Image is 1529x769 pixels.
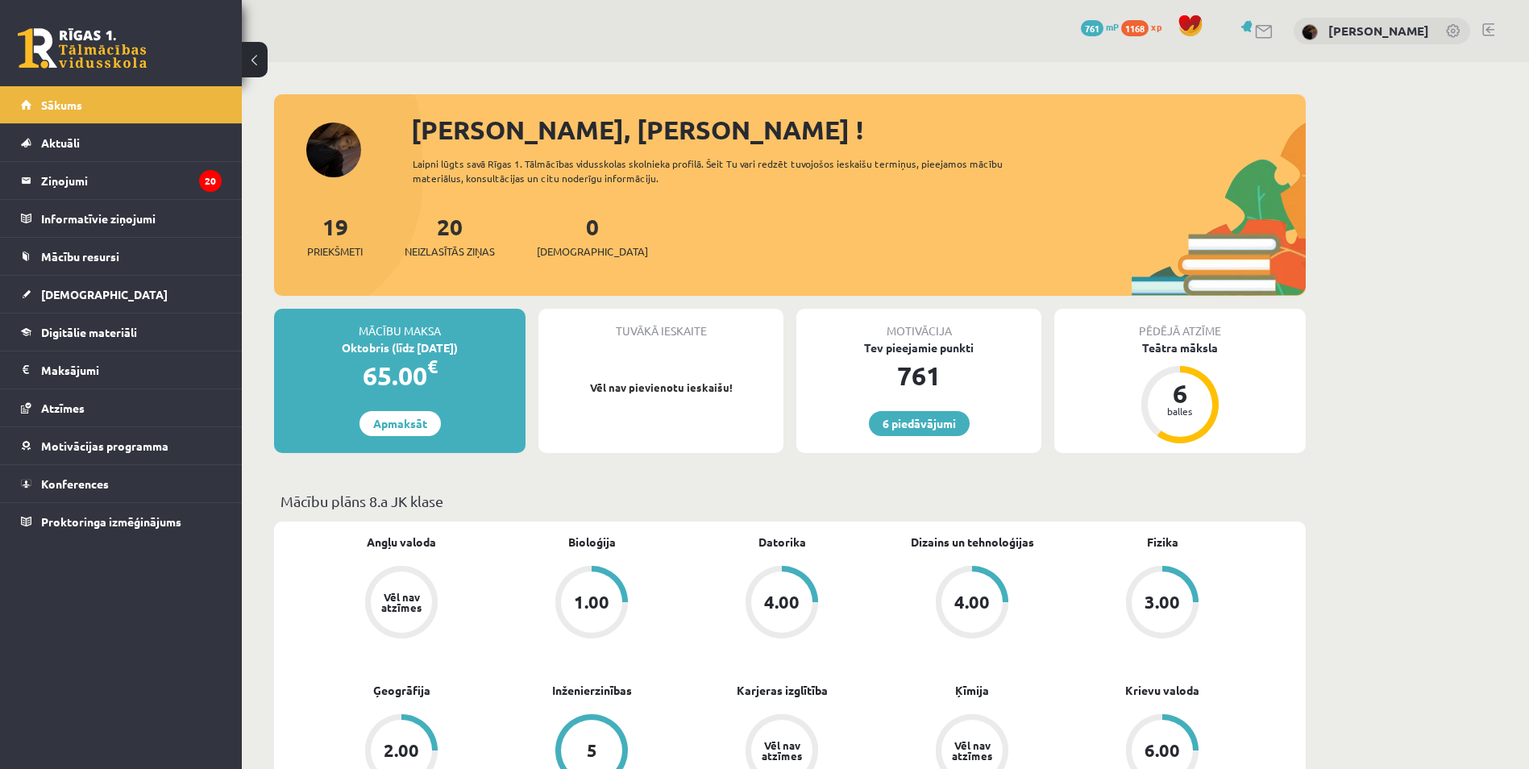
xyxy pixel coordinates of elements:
[21,465,222,502] a: Konferences
[1156,406,1204,416] div: balles
[737,682,828,699] a: Karjeras izglītība
[405,212,495,260] a: 20Neizlasītās ziņas
[758,534,806,551] a: Datorika
[21,200,222,237] a: Informatīvie ziņojumi
[41,325,137,339] span: Digitālie materiāli
[497,566,687,642] a: 1.00
[41,98,82,112] span: Sākums
[1067,566,1257,642] a: 3.00
[574,593,609,611] div: 1.00
[538,309,783,339] div: Tuvākā ieskaite
[537,243,648,260] span: [DEMOGRAPHIC_DATA]
[537,212,648,260] a: 0[DEMOGRAPHIC_DATA]
[21,427,222,464] a: Motivācijas programma
[1302,24,1318,40] img: Jasmīne Ozola
[21,86,222,123] a: Sākums
[949,740,995,761] div: Vēl nav atzīmes
[411,110,1306,149] div: [PERSON_NAME], [PERSON_NAME] !
[41,162,222,199] legend: Ziņojumi
[1145,742,1180,759] div: 6.00
[796,309,1041,339] div: Motivācija
[1147,534,1178,551] a: Fizika
[955,682,989,699] a: Ķīmija
[41,401,85,415] span: Atzīmes
[274,356,526,395] div: 65.00
[274,339,526,356] div: Oktobris (līdz [DATE])
[1145,593,1180,611] div: 3.00
[1081,20,1103,36] span: 761
[687,566,877,642] a: 4.00
[587,742,597,759] div: 5
[21,276,222,313] a: [DEMOGRAPHIC_DATA]
[1328,23,1429,39] a: [PERSON_NAME]
[877,566,1067,642] a: 4.00
[1054,309,1306,339] div: Pēdējā atzīme
[1054,339,1306,446] a: Teātra māksla 6 balles
[41,514,181,529] span: Proktoringa izmēģinājums
[21,124,222,161] a: Aktuāli
[41,200,222,237] legend: Informatīvie ziņojumi
[41,249,119,264] span: Mācību resursi
[41,287,168,301] span: [DEMOGRAPHIC_DATA]
[427,355,438,378] span: €
[869,411,970,436] a: 6 piedāvājumi
[384,742,419,759] div: 2.00
[21,503,222,540] a: Proktoringa izmēģinājums
[280,490,1299,512] p: Mācību plāns 8.a JK klase
[41,439,168,453] span: Motivācijas programma
[911,534,1034,551] a: Dizains un tehnoloģijas
[359,411,441,436] a: Apmaksāt
[1121,20,1149,36] span: 1168
[367,534,436,551] a: Angļu valoda
[41,476,109,491] span: Konferences
[568,534,616,551] a: Bioloģija
[41,351,222,389] legend: Maksājumi
[1156,380,1204,406] div: 6
[18,28,147,69] a: Rīgas 1. Tālmācības vidusskola
[21,314,222,351] a: Digitālie materiāli
[307,212,363,260] a: 19Priekšmeti
[764,593,800,611] div: 4.00
[796,339,1041,356] div: Tev pieejamie punkti
[759,740,804,761] div: Vēl nav atzīmes
[1054,339,1306,356] div: Teātra māksla
[413,156,1032,185] div: Laipni lūgts savā Rīgas 1. Tālmācības vidusskolas skolnieka profilā. Šeit Tu vari redzēt tuvojošo...
[405,243,495,260] span: Neizlasītās ziņas
[546,380,775,396] p: Vēl nav pievienotu ieskaišu!
[1121,20,1170,33] a: 1168 xp
[199,170,222,192] i: 20
[41,135,80,150] span: Aktuāli
[306,566,497,642] a: Vēl nav atzīmes
[1125,682,1199,699] a: Krievu valoda
[21,351,222,389] a: Maksājumi
[307,243,363,260] span: Priekšmeti
[1081,20,1119,33] a: 761 mP
[1106,20,1119,33] span: mP
[21,162,222,199] a: Ziņojumi20
[373,682,430,699] a: Ģeogrāfija
[274,309,526,339] div: Mācību maksa
[954,593,990,611] div: 4.00
[1151,20,1161,33] span: xp
[21,389,222,426] a: Atzīmes
[552,682,632,699] a: Inženierzinības
[379,592,424,613] div: Vēl nav atzīmes
[21,238,222,275] a: Mācību resursi
[796,356,1041,395] div: 761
